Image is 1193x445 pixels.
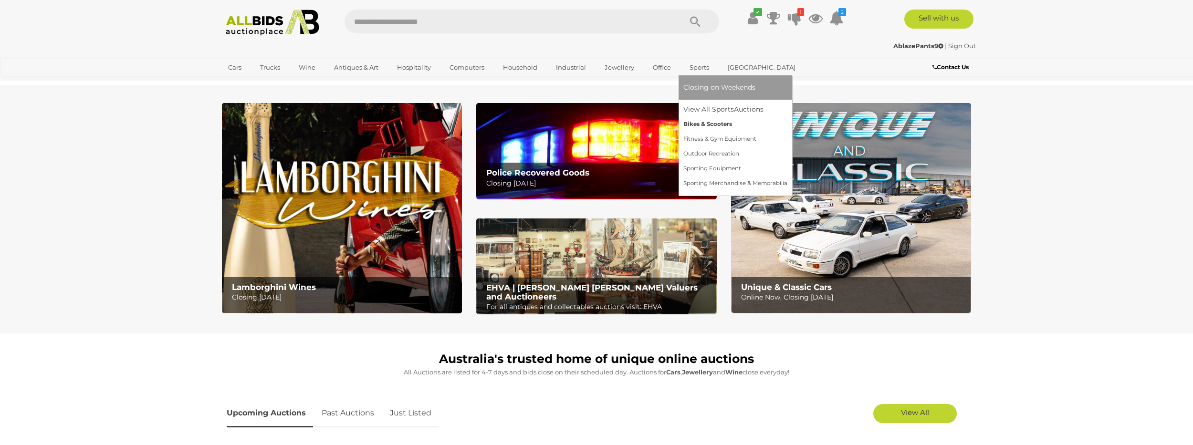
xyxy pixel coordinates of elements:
p: Closing [DATE] [232,291,457,303]
b: Contact Us [932,63,969,71]
a: Cars [222,60,248,75]
i: 1 [797,8,804,16]
img: Allbids.com.au [220,10,324,36]
p: Online Now, Closing [DATE] [741,291,966,303]
a: Lamborghini Wines Lamborghini Wines Closing [DATE] [222,103,462,313]
a: Computers [443,60,491,75]
a: Contact Us [932,62,971,72]
button: Search [671,10,719,33]
strong: AblazePants9 [893,42,943,50]
p: For all antiques and collectables auctions visit: EHVA [486,301,711,313]
strong: Wine [725,368,743,376]
a: Past Auctions [314,399,381,427]
b: EHVA | [PERSON_NAME] [PERSON_NAME] Valuers and Auctioneers [486,283,698,301]
a: 1 [787,10,802,27]
a: Unique & Classic Cars Unique & Classic Cars Online Now, Closing [DATE] [731,103,971,313]
strong: Jewellery [682,368,713,376]
b: Police Recovered Goods [486,168,589,177]
a: Sign Out [948,42,976,50]
a: Sell with us [904,10,973,29]
img: Lamborghini Wines [222,103,462,313]
b: Unique & Classic Cars [741,282,832,292]
a: Trucks [254,60,286,75]
a: Hospitality [391,60,437,75]
a: Industrial [550,60,592,75]
a: Jewellery [598,60,640,75]
img: EHVA | Evans Hastings Valuers and Auctioneers [476,218,716,315]
a: View All [873,404,957,423]
a: Just Listed [383,399,439,427]
a: Household [497,60,544,75]
i: ✔ [753,8,762,16]
b: Lamborghini Wines [232,282,316,292]
a: ✔ [745,10,760,27]
img: Police Recovered Goods [476,103,716,199]
strong: Cars [666,368,680,376]
a: Upcoming Auctions [227,399,313,427]
a: EHVA | Evans Hastings Valuers and Auctioneers EHVA | [PERSON_NAME] [PERSON_NAME] Valuers and Auct... [476,218,716,315]
p: Closing [DATE] [486,177,711,189]
a: AblazePants9 [893,42,945,50]
a: Antiques & Art [328,60,385,75]
a: Sports [683,60,715,75]
img: Unique & Classic Cars [731,103,971,313]
h1: Australia's trusted home of unique online auctions [227,352,966,366]
a: Police Recovered Goods Police Recovered Goods Closing [DATE] [476,103,716,199]
p: All Auctions are listed for 4-7 days and bids close on their scheduled day. Auctions for , and cl... [227,367,966,378]
a: 2 [829,10,844,27]
span: | [945,42,947,50]
a: [GEOGRAPHIC_DATA] [722,60,802,75]
i: 2 [838,8,846,16]
a: Wine [293,60,322,75]
a: Office [647,60,677,75]
span: View All [901,408,929,417]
